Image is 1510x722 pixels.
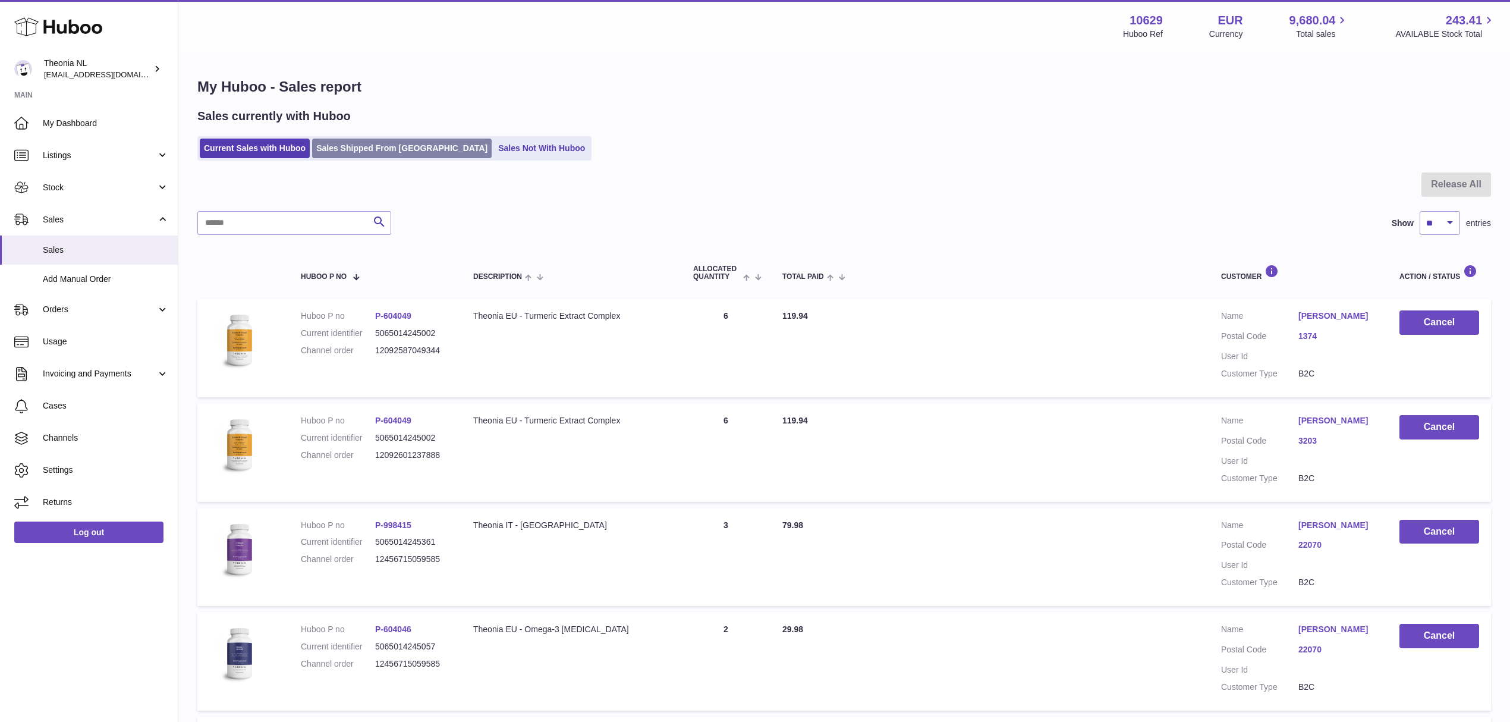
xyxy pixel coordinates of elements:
[43,182,156,193] span: Stock
[301,450,375,461] dt: Channel order
[43,432,169,444] span: Channels
[1221,351,1298,362] dt: User Id
[1446,12,1482,29] span: 243.41
[14,60,32,78] img: info@wholesomegoods.eu
[301,328,375,339] dt: Current identifier
[1298,368,1376,379] dd: B2C
[473,415,669,426] div: Theonia EU - Turmeric Extract Complex
[301,415,375,426] dt: Huboo P no
[375,416,411,425] a: P-604049
[681,403,770,502] td: 6
[375,450,449,461] dd: 12092601237888
[782,416,808,425] span: 119.94
[301,310,375,322] dt: Huboo P no
[1221,682,1298,693] dt: Customer Type
[1298,624,1376,635] a: [PERSON_NAME]
[681,508,770,607] td: 3
[43,400,169,412] span: Cases
[43,214,156,225] span: Sales
[1221,644,1298,658] dt: Postal Code
[301,520,375,531] dt: Huboo P no
[375,658,449,670] dd: 12456715059585
[1298,310,1376,322] a: [PERSON_NAME]
[43,464,169,476] span: Settings
[782,624,803,634] span: 29.98
[301,641,375,652] dt: Current identifier
[209,624,269,683] img: 106291725893086.jpg
[473,310,669,322] div: Theonia EU - Turmeric Extract Complex
[301,432,375,444] dt: Current identifier
[375,554,449,565] dd: 12456715059585
[209,310,269,370] img: 106291725893031.jpg
[1298,331,1376,342] a: 1374
[1298,644,1376,655] a: 22070
[1399,310,1479,335] button: Cancel
[200,139,310,158] a: Current Sales with Huboo
[43,497,169,508] span: Returns
[1296,29,1349,40] span: Total sales
[782,311,808,321] span: 119.94
[1298,577,1376,588] dd: B2C
[1123,29,1163,40] div: Huboo Ref
[1289,12,1349,40] a: 9,680.04 Total sales
[1399,520,1479,544] button: Cancel
[1298,415,1376,426] a: [PERSON_NAME]
[1399,624,1479,648] button: Cancel
[197,77,1491,96] h1: My Huboo - Sales report
[1221,624,1298,638] dt: Name
[1209,29,1243,40] div: Currency
[1298,682,1376,693] dd: B2C
[681,612,770,711] td: 2
[1395,12,1496,40] a: 243.41 AVAILABLE Stock Total
[375,641,449,652] dd: 5065014245057
[473,520,669,531] div: Theonia IT - [GEOGRAPHIC_DATA]
[44,70,175,79] span: [EMAIL_ADDRESS][DOMAIN_NAME]
[1289,12,1336,29] span: 9,680.04
[693,265,740,281] span: ALLOCATED Quantity
[1221,520,1298,534] dt: Name
[209,415,269,475] img: 106291725893031.jpg
[782,520,803,530] span: 79.98
[375,311,411,321] a: P-604049
[43,150,156,161] span: Listings
[1221,577,1298,588] dt: Customer Type
[473,273,522,281] span: Description
[1221,368,1298,379] dt: Customer Type
[1298,473,1376,484] dd: B2C
[1218,12,1242,29] strong: EUR
[43,118,169,129] span: My Dashboard
[1221,435,1298,450] dt: Postal Code
[301,536,375,548] dt: Current identifier
[375,345,449,356] dd: 12092587049344
[312,139,492,158] a: Sales Shipped From [GEOGRAPHIC_DATA]
[375,328,449,339] dd: 5065014245002
[1221,265,1376,281] div: Customer
[1399,415,1479,440] button: Cancel
[375,432,449,444] dd: 5065014245002
[301,658,375,670] dt: Channel order
[1298,520,1376,531] a: [PERSON_NAME]
[43,368,156,379] span: Invoicing and Payments
[209,520,269,579] img: 106291725893008.jpg
[14,522,163,543] a: Log out
[1392,218,1414,229] label: Show
[782,273,824,281] span: Total paid
[43,336,169,347] span: Usage
[375,520,411,530] a: P-998415
[1466,218,1491,229] span: entries
[1298,539,1376,551] a: 22070
[1298,435,1376,447] a: 3203
[473,624,669,635] div: Theonia EU - Omega-3 [MEDICAL_DATA]
[1399,265,1479,281] div: Action / Status
[1221,473,1298,484] dt: Customer Type
[1221,415,1298,429] dt: Name
[1221,310,1298,325] dt: Name
[375,536,449,548] dd: 5065014245361
[43,244,169,256] span: Sales
[1221,456,1298,467] dt: User Id
[301,554,375,565] dt: Channel order
[494,139,589,158] a: Sales Not With Huboo
[44,58,151,80] div: Theonia NL
[197,108,351,124] h2: Sales currently with Huboo
[1221,331,1298,345] dt: Postal Code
